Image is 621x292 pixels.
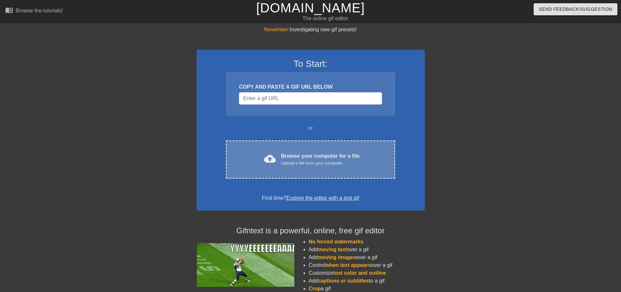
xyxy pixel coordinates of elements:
[281,152,360,167] div: Browse your computer for a file
[205,58,416,69] h3: To Start:
[318,278,369,284] span: captions or subtitles
[309,254,425,261] li: Add over a gif
[16,8,63,13] div: Browse the tutorials!
[539,5,612,13] span: Send Feedback/Suggestion
[264,153,276,165] span: cloud_upload
[309,261,425,269] li: Control over a gif
[5,6,63,16] a: Browse the tutorials!
[318,255,356,260] span: moving images
[309,246,425,254] li: Add over a gif
[309,277,425,285] li: Add to a gif
[264,27,289,32] span: November:
[197,226,425,236] h4: Gifntext is a powerful, online, free gif editor
[197,26,425,34] div: Investigating new gif presets!
[214,124,408,132] div: or
[210,15,440,22] div: The online gif editor
[534,3,617,15] button: Send Feedback/Suggestion
[325,262,371,268] span: when text appears
[309,239,363,244] span: No forced watermarks
[333,270,386,276] span: text color and outline
[256,1,365,15] a: [DOMAIN_NAME]
[318,247,347,252] span: moving text
[239,83,382,91] div: COPY AND PASTE A GIF URL BELOW
[5,6,13,14] span: menu_book
[309,269,425,277] li: Customize
[239,92,382,105] input: Username
[197,243,294,287] img: football_small.gif
[286,195,359,201] a: Explore the editor with a test gif
[309,286,321,291] span: Crop
[281,160,360,167] div: Upload a file from your computer
[205,194,416,202] div: First time?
